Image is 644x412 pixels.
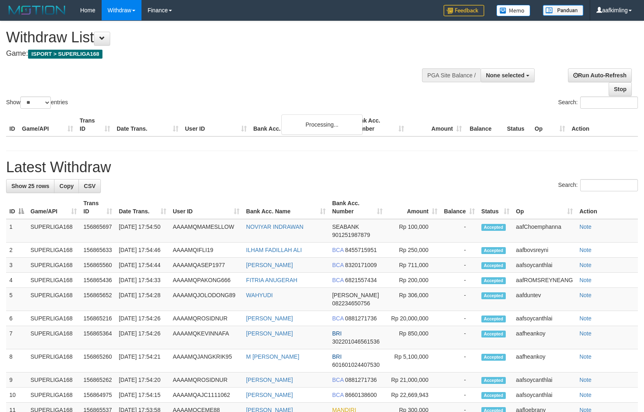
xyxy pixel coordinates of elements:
[113,113,182,136] th: Date Trans.
[513,243,576,258] td: aafbovsreyni
[84,183,96,189] span: CSV
[6,288,27,311] td: 5
[441,311,478,326] td: -
[345,277,377,283] span: Copy 6821557434 to clipboard
[441,219,478,243] td: -
[513,273,576,288] td: aafROMSREYNEANG
[579,392,592,398] a: Note
[386,258,441,273] td: Rp 711,000
[170,373,243,388] td: AAAAMQROSIDNUR
[332,232,370,238] span: Copy 901251987879 to clipboard
[332,392,344,398] span: BCA
[80,273,115,288] td: 156865436
[20,96,51,109] select: Showentries
[579,330,592,337] a: Note
[332,300,370,307] span: Copy 082234650756 to clipboard
[386,388,441,403] td: Rp 22,669,943
[558,179,638,191] label: Search:
[386,219,441,243] td: Rp 100,000
[250,113,350,136] th: Bank Acc. Name
[568,113,638,136] th: Action
[568,68,632,82] a: Run Auto-Refresh
[486,72,524,79] span: None selected
[6,311,27,326] td: 6
[386,311,441,326] td: Rp 20,000,000
[422,68,481,82] div: PGA Site Balance /
[6,219,27,243] td: 1
[407,113,465,136] th: Amount
[579,277,592,283] a: Note
[76,113,113,136] th: Trans ID
[115,326,170,349] td: [DATE] 17:54:26
[579,377,592,383] a: Note
[345,262,377,268] span: Copy 8320171009 to clipboard
[386,243,441,258] td: Rp 250,000
[28,50,102,59] span: ISPORT > SUPERLIGA168
[481,316,506,322] span: Accepted
[27,311,80,326] td: SUPERLIGA168
[6,388,27,403] td: 10
[579,247,592,253] a: Note
[246,292,273,298] a: WAHYUDI
[513,349,576,373] td: aafheankoy
[531,113,568,136] th: Op
[115,243,170,258] td: [DATE] 17:54:46
[182,113,250,136] th: User ID
[78,179,101,193] a: CSV
[580,96,638,109] input: Search:
[80,196,115,219] th: Trans ID: activate to sort column ascending
[246,330,293,337] a: [PERSON_NAME]
[441,373,478,388] td: -
[246,377,293,383] a: [PERSON_NAME]
[246,353,299,360] a: M [PERSON_NAME]
[579,224,592,230] a: Note
[465,113,504,136] th: Balance
[576,196,638,219] th: Action
[170,349,243,373] td: AAAAMQJANGKRIK95
[246,315,293,322] a: [PERSON_NAME]
[246,277,297,283] a: FITRIA ANUGERAH
[513,388,576,403] td: aafsoycanthlai
[513,326,576,349] td: aafheankoy
[170,243,243,258] td: AAAAMQIFLI19
[345,247,377,253] span: Copy 8455715951 to clipboard
[481,292,506,299] span: Accepted
[170,258,243,273] td: AAAAMQASEP1977
[6,326,27,349] td: 7
[513,288,576,311] td: aafduntev
[386,273,441,288] td: Rp 200,000
[386,326,441,349] td: Rp 850,000
[441,196,478,219] th: Balance: activate to sort column ascending
[441,388,478,403] td: -
[386,196,441,219] th: Amount: activate to sort column ascending
[513,219,576,243] td: aafChoemphanna
[481,392,506,399] span: Accepted
[170,288,243,311] td: AAAAMQJOLODONG89
[27,288,80,311] td: SUPERLIGA168
[332,292,379,298] span: [PERSON_NAME]
[332,277,344,283] span: BCA
[6,159,638,175] h1: Latest Withdraw
[80,311,115,326] td: 156865216
[496,5,531,16] img: Button%20Memo.svg
[27,219,80,243] td: SUPERLIGA168
[386,288,441,311] td: Rp 306,000
[170,311,243,326] td: AAAAMQROSIDNUR
[115,219,170,243] td: [DATE] 17:54:50
[441,349,478,373] td: -
[115,288,170,311] td: [DATE] 17:54:28
[478,196,513,219] th: Status: activate to sort column ascending
[6,349,27,373] td: 8
[579,315,592,322] a: Note
[332,315,344,322] span: BCA
[246,247,302,253] a: ILHAM FADILLAH ALI
[80,373,115,388] td: 156865262
[332,330,342,337] span: BRI
[350,113,407,136] th: Bank Acc. Number
[27,388,80,403] td: SUPERLIGA168
[6,29,421,46] h1: Withdraw List
[332,362,380,368] span: Copy 601601024407530 to clipboard
[329,196,386,219] th: Bank Acc. Number: activate to sort column ascending
[115,349,170,373] td: [DATE] 17:54:21
[332,224,359,230] span: SEABANK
